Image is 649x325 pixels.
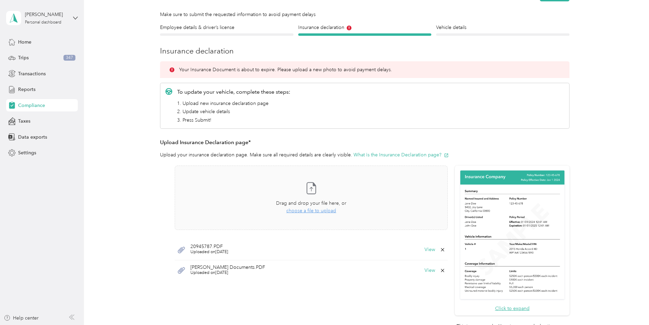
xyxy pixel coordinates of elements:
[63,55,75,61] span: 347
[25,20,61,25] div: Personal dashboard
[18,38,31,46] span: Home
[175,166,447,230] span: Drag and drop your file here, orchoose a file to upload
[160,151,569,158] p: Upload your insurance declaration page. Make sure all required details are clearly visible.
[18,149,36,156] span: Settings
[160,24,293,31] h4: Employee details & driver’s license
[424,268,435,273] button: View
[190,244,228,249] span: 20945787.PDF
[286,208,336,214] span: choose a file to upload
[424,247,435,252] button: View
[459,169,566,301] img: Sample insurance declaration
[160,138,569,147] h3: Upload Insurance Declaration page*
[190,265,265,270] span: [PERSON_NAME] Documents.PDF
[611,287,649,325] iframe: Everlance-gr Chat Button Frame
[177,88,290,96] p: To update your vehicle, complete these steps:
[436,24,569,31] h4: Vehicle details
[276,200,346,206] span: Drag and drop your file here, or
[18,118,30,125] span: Taxes
[298,24,432,31] h4: Insurance declaration
[18,134,47,141] span: Data exports
[495,305,530,312] button: Click to expand
[160,45,569,57] h3: Insurance declaration
[4,314,39,322] button: Help center
[179,66,392,73] p: Your Insurance Document is about to expire. Please upload a new photo to avoid payment delays.
[18,102,45,109] span: Compliance
[25,11,68,18] div: [PERSON_NAME]
[190,249,228,255] span: Uploaded on [DATE]
[177,108,290,115] li: 2. Update vehicle details
[160,11,569,18] div: Make sure to submit the requested information to avoid payment delays
[177,100,290,107] li: 1. Upload new insurance declaration page
[354,151,449,158] button: What is the Insurance Declaration page?
[18,86,35,93] span: Reports
[190,270,265,276] span: Uploaded on [DATE]
[18,70,46,77] span: Transactions
[18,54,29,61] span: Trips
[177,117,290,124] li: 3. Press Submit!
